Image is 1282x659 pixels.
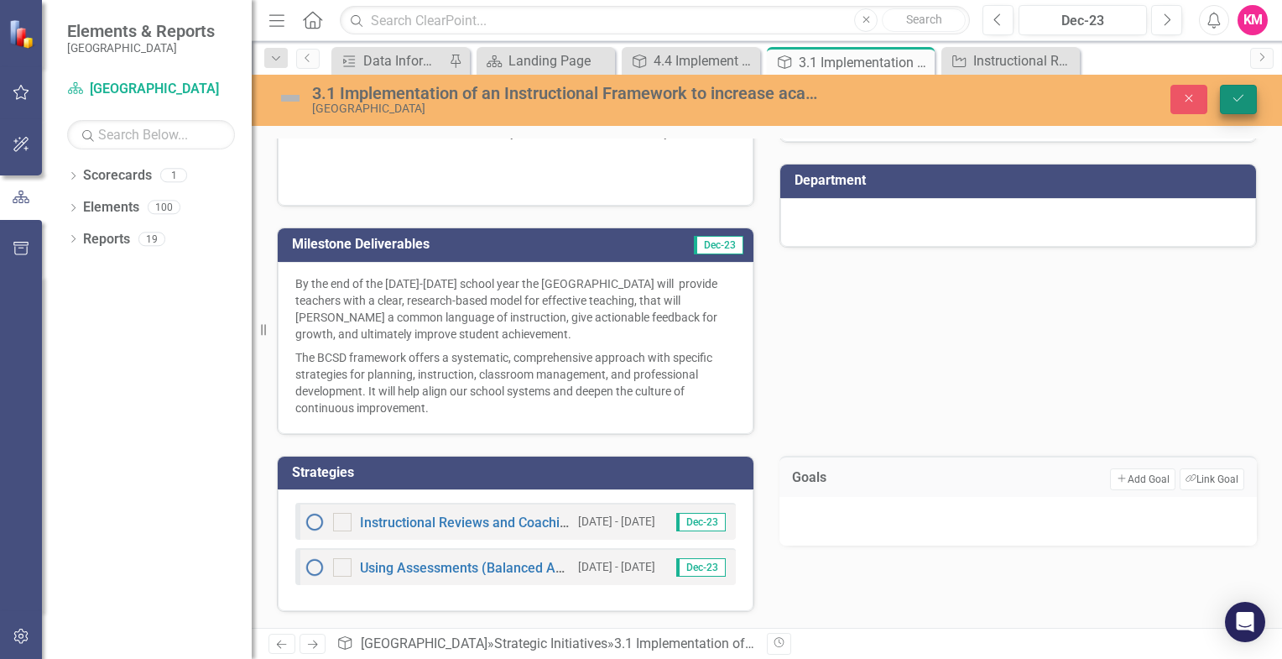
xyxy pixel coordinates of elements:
[8,19,38,49] img: ClearPoint Strategy
[160,169,187,183] div: 1
[336,50,445,71] a: Data Informed Instruction Training
[626,50,756,71] a: 4.4 Implement rigorous project management structures, protocols, and processes.
[481,50,611,71] a: Landing Page
[792,470,884,485] h3: Goals
[1024,11,1141,31] div: Dec-23
[67,41,215,55] small: [GEOGRAPHIC_DATA]
[305,557,325,578] img: No Information
[312,84,819,102] div: 3.1 Implementation of an Instructional Framework to increase academic achievement of all students
[795,173,1248,188] h3: Department
[1019,5,1147,35] button: Dec-23
[292,237,623,252] h3: Milestone Deliverables
[906,13,942,26] span: Search
[882,8,966,32] button: Search
[946,50,1076,71] a: Instructional Reviews and Coaching
[508,50,611,71] div: Landing Page
[1238,5,1268,35] button: KM
[83,166,152,186] a: Scorecards
[336,635,754,654] div: » »
[83,230,130,249] a: Reports
[973,50,1076,71] div: Instructional Reviews and Coaching
[614,635,1206,651] div: 3.1 Implementation of an Instructional Framework to increase academic achievement of all students
[1110,468,1175,490] button: Add Goal
[67,80,235,99] a: [GEOGRAPHIC_DATA]
[340,6,970,35] input: Search ClearPoint...
[361,635,487,651] a: [GEOGRAPHIC_DATA]
[676,558,726,577] span: Dec-23
[292,465,745,480] h3: Strategies
[295,346,736,416] p: The BCSD framework offers a systematic, comprehensive approach with specific strategies for plann...
[494,635,607,651] a: Strategic Initiatives
[1180,468,1244,490] button: Link Goal
[305,512,325,532] img: No Information
[360,560,675,576] a: Using Assessments (Balanced Assessment System)
[676,513,726,531] span: Dec-23
[578,559,655,575] small: [DATE] - [DATE]
[312,102,819,115] div: [GEOGRAPHIC_DATA]
[67,120,235,149] input: Search Below...
[277,85,304,112] img: Not Defined
[799,52,930,73] div: 3.1 Implementation of an Instructional Framework to increase academic achievement of all students
[654,50,756,71] div: 4.4 Implement rigorous project management structures, protocols, and processes.
[138,232,165,246] div: 19
[295,275,736,346] p: By the end of the [DATE]-[DATE] school year the [GEOGRAPHIC_DATA] will provide teachers with a cl...
[694,236,743,254] span: Dec-23
[360,515,575,531] a: Instructional Reviews and Coaching
[363,50,445,71] div: Data Informed Instruction Training
[148,201,180,215] div: 100
[1225,602,1265,642] div: Open Intercom Messenger
[67,21,215,41] span: Elements & Reports
[83,198,139,217] a: Elements
[578,514,655,530] small: [DATE] - [DATE]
